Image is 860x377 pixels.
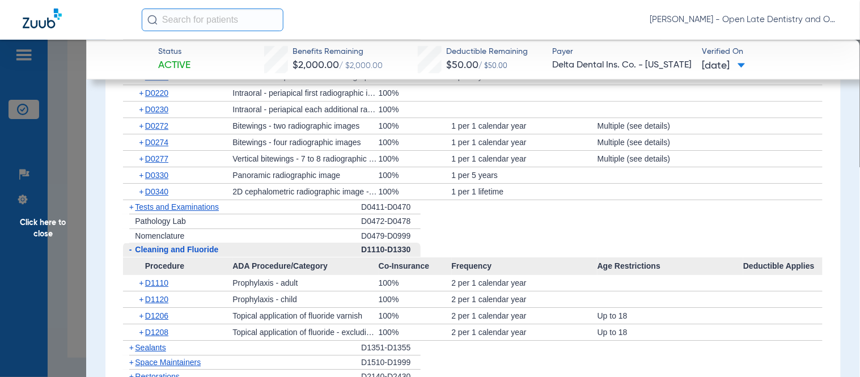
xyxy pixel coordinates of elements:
[379,101,452,117] div: 100%
[361,355,421,370] div: D1510-D1999
[139,85,145,101] span: +
[145,138,168,147] span: D0274
[379,257,452,276] span: Co-Insurance
[139,324,145,340] span: +
[379,134,452,150] div: 100%
[145,295,168,304] span: D1120
[702,46,841,58] span: Verified On
[379,151,452,167] div: 100%
[129,358,134,367] span: +
[145,88,168,98] span: D0220
[452,134,598,150] div: 1 per 1 calendar year
[232,134,378,150] div: Bitewings - four radiographic images
[129,202,134,211] span: +
[147,15,158,25] img: Search Icon
[452,275,598,291] div: 2 per 1 calendar year
[598,134,743,150] div: Multiple (see details)
[135,202,219,211] span: Tests and Examinations
[139,275,145,291] span: +
[598,308,743,324] div: Up to 18
[379,308,452,324] div: 100%
[145,72,168,81] span: D0210
[139,167,145,183] span: +
[232,118,378,134] div: Bitewings - two radiographic images
[23,9,62,28] img: Zuub Logo
[361,214,421,229] div: D0472-D0478
[145,105,168,114] span: D0230
[379,184,452,200] div: 100%
[452,184,598,200] div: 1 per 1 lifetime
[361,341,421,355] div: D1351-D1355
[379,118,452,134] div: 100%
[452,257,598,276] span: Frequency
[553,58,692,73] span: Delta Dental Ins. Co. - [US_STATE]
[232,85,378,101] div: Intraoral - periapical first radiographic image
[145,311,168,320] span: D1206
[145,187,168,196] span: D0340
[650,14,837,26] span: [PERSON_NAME] - Open Late Dentistry and Orthodontics
[452,308,598,324] div: 2 per 1 calendar year
[142,9,283,31] input: Search for patients
[139,118,145,134] span: +
[232,151,378,167] div: Vertical bitewings - 7 to 8 radiographic images
[598,257,743,276] span: Age Restrictions
[232,101,378,117] div: Intraoral - periapical each additional radiographic image
[379,85,452,101] div: 100%
[379,275,452,291] div: 100%
[452,167,598,183] div: 1 per 5 years
[447,46,528,58] span: Deductible Remaining
[135,358,201,367] span: Space Maintainers
[139,291,145,307] span: +
[232,308,378,324] div: Topical application of fluoride varnish
[145,171,168,180] span: D0330
[145,121,168,130] span: D0272
[129,343,134,352] span: +
[232,275,378,291] div: Prophylaxis - adult
[232,291,378,307] div: Prophylaxis - child
[232,324,378,340] div: Topical application of fluoride - excluding varnish
[158,58,190,73] span: Active
[139,134,145,150] span: +
[361,243,421,257] div: D1110-D1330
[379,167,452,183] div: 100%
[479,63,508,70] span: / $50.00
[145,154,168,163] span: D0277
[158,46,190,58] span: Status
[340,62,383,70] span: / $2,000.00
[743,257,823,276] span: Deductible Applies
[135,217,186,226] span: Pathology Lab
[129,245,132,254] span: -
[139,308,145,324] span: +
[145,328,168,337] span: D1208
[293,46,383,58] span: Benefits Remaining
[452,291,598,307] div: 2 per 1 calendar year
[139,184,145,200] span: +
[452,151,598,167] div: 1 per 1 calendar year
[452,118,598,134] div: 1 per 1 calendar year
[598,324,743,340] div: Up to 18
[232,257,378,276] span: ADA Procedure/Category
[135,343,166,352] span: Sealants
[135,245,218,254] span: Cleaning and Fluoride
[553,46,692,58] span: Payer
[447,60,479,70] span: $50.00
[139,101,145,117] span: +
[145,278,168,287] span: D1110
[803,323,860,377] iframe: Chat Widget
[293,60,340,70] span: $2,000.00
[232,184,378,200] div: 2D cephalometric radiographic image - acquisition
[702,59,745,73] span: [DATE]
[598,118,743,134] div: Multiple (see details)
[361,229,421,243] div: D0479-D0999
[452,324,598,340] div: 2 per 1 calendar year
[598,151,743,167] div: Multiple (see details)
[123,257,232,276] span: Procedure
[379,324,452,340] div: 100%
[379,291,452,307] div: 100%
[135,231,184,240] span: Nomenclature
[139,151,145,167] span: +
[361,200,421,215] div: D0411-D0470
[232,167,378,183] div: Panoramic radiographic image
